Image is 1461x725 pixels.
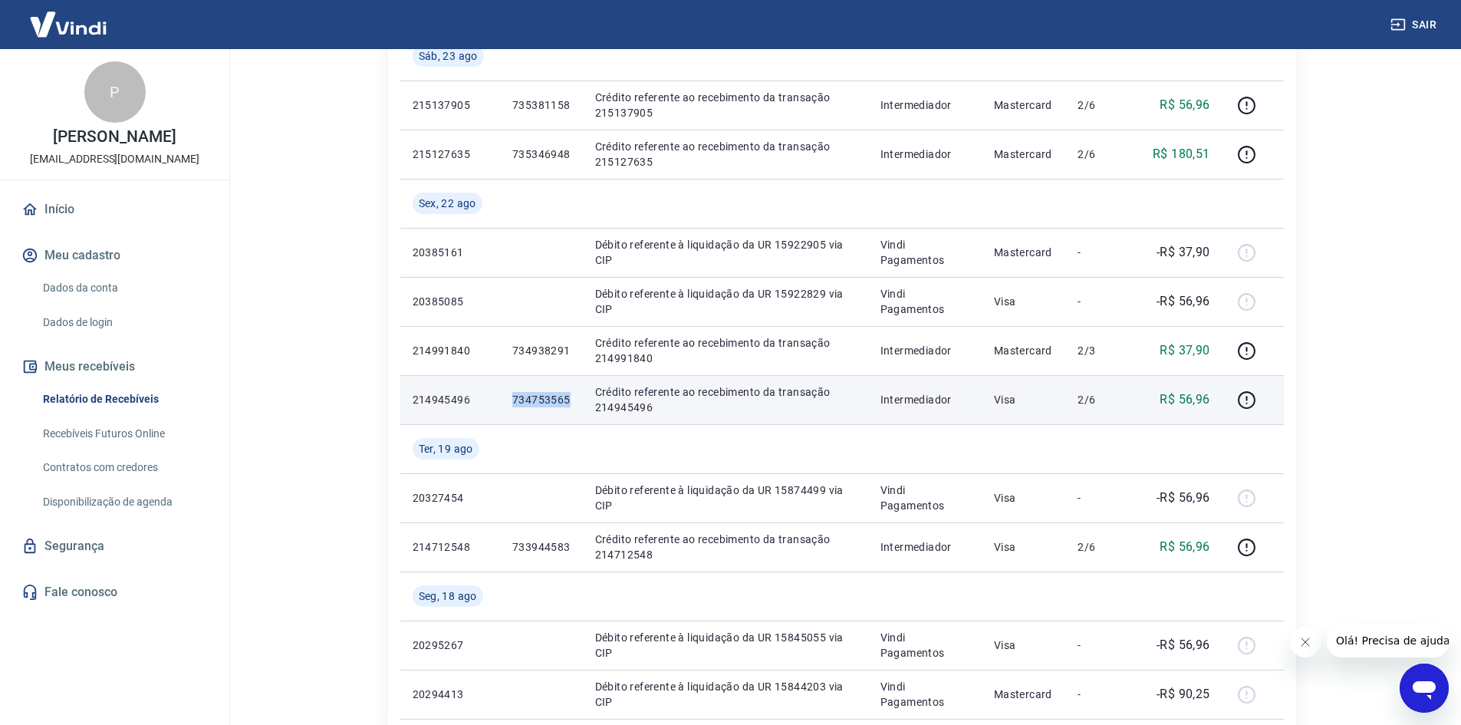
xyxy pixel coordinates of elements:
[37,384,211,415] a: Relatório de Recebíveis
[1078,147,1123,162] p: 2/6
[595,384,856,415] p: Crédito referente ao recebimento da transação 214945496
[1327,624,1449,657] iframe: Mensagem da empresa
[413,539,488,555] p: 214712548
[595,483,856,513] p: Débito referente à liquidação da UR 15874499 via CIP
[1160,538,1209,556] p: R$ 56,96
[595,286,856,317] p: Débito referente à liquidação da UR 15922829 via CIP
[1078,392,1123,407] p: 2/6
[1153,145,1210,163] p: R$ 180,51
[994,245,1054,260] p: Mastercard
[595,679,856,710] p: Débito referente à liquidação da UR 15844203 via CIP
[994,687,1054,702] p: Mastercard
[880,97,969,113] p: Intermediador
[37,307,211,338] a: Dados de login
[413,638,488,653] p: 20295267
[18,350,211,384] button: Meus recebíveis
[512,539,571,555] p: 733944583
[18,529,211,563] a: Segurança
[880,679,969,710] p: Vindi Pagamentos
[595,139,856,170] p: Crédito referente ao recebimento da transação 215127635
[595,237,856,268] p: Débito referente à liquidação da UR 15922905 via CIP
[994,392,1054,407] p: Visa
[18,1,118,48] img: Vindi
[880,483,969,513] p: Vindi Pagamentos
[1078,294,1123,309] p: -
[1160,341,1209,360] p: R$ 37,90
[994,97,1054,113] p: Mastercard
[37,272,211,304] a: Dados da conta
[512,392,571,407] p: 734753565
[880,539,969,555] p: Intermediador
[413,147,488,162] p: 215127635
[1387,11,1443,39] button: Sair
[1400,664,1449,713] iframe: Botão para abrir a janela de mensagens
[18,575,211,609] a: Fale conosco
[18,239,211,272] button: Meu cadastro
[1157,636,1210,654] p: -R$ 56,96
[413,490,488,506] p: 20327454
[9,11,129,23] span: Olá! Precisa de ajuda?
[419,441,473,456] span: Ter, 19 ago
[1157,243,1210,262] p: -R$ 37,90
[512,343,571,358] p: 734938291
[413,392,488,407] p: 214945496
[53,129,176,145] p: [PERSON_NAME]
[30,151,199,167] p: [EMAIL_ADDRESS][DOMAIN_NAME]
[419,196,476,211] span: Sex, 22 ago
[880,147,969,162] p: Intermediador
[512,147,571,162] p: 735346948
[994,294,1054,309] p: Visa
[994,343,1054,358] p: Mastercard
[595,335,856,366] p: Crédito referente ao recebimento da transação 214991840
[1157,292,1210,311] p: -R$ 56,96
[880,237,969,268] p: Vindi Pagamentos
[994,490,1054,506] p: Visa
[880,343,969,358] p: Intermediador
[413,343,488,358] p: 214991840
[595,532,856,562] p: Crédito referente ao recebimento da transação 214712548
[413,294,488,309] p: 20385085
[1078,343,1123,358] p: 2/3
[880,392,969,407] p: Intermediador
[413,97,488,113] p: 215137905
[880,630,969,661] p: Vindi Pagamentos
[1078,687,1123,702] p: -
[1290,627,1321,657] iframe: Fechar mensagem
[1157,489,1210,507] p: -R$ 56,96
[413,245,488,260] p: 20385161
[419,588,477,604] span: Seg, 18 ago
[595,90,856,120] p: Crédito referente ao recebimento da transação 215137905
[595,630,856,661] p: Débito referente à liquidação da UR 15845055 via CIP
[37,418,211,450] a: Recebíveis Futuros Online
[1160,96,1209,114] p: R$ 56,96
[84,61,146,123] div: P
[37,452,211,483] a: Contratos com credores
[37,486,211,518] a: Disponibilização de agenda
[880,286,969,317] p: Vindi Pagamentos
[1160,391,1209,409] p: R$ 56,96
[413,687,488,702] p: 20294413
[1078,539,1123,555] p: 2/6
[1078,245,1123,260] p: -
[994,638,1054,653] p: Visa
[994,539,1054,555] p: Visa
[419,48,478,64] span: Sáb, 23 ago
[1078,638,1123,653] p: -
[1078,97,1123,113] p: 2/6
[18,193,211,226] a: Início
[994,147,1054,162] p: Mastercard
[1078,490,1123,506] p: -
[512,97,571,113] p: 735381158
[1157,685,1210,704] p: -R$ 90,25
